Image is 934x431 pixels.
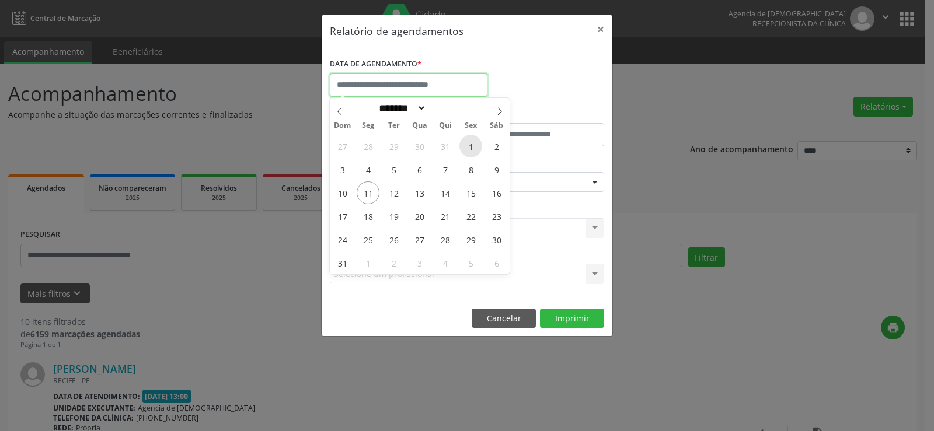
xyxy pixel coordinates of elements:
button: Close [589,15,612,44]
span: Agosto 8, 2025 [459,158,482,181]
span: Agosto 11, 2025 [357,181,379,204]
span: Julho 27, 2025 [331,135,354,157]
span: Agosto 2, 2025 [485,135,508,157]
span: Julho 31, 2025 [434,135,456,157]
span: Setembro 4, 2025 [434,251,456,274]
span: Sex [458,122,484,129]
h5: Relatório de agendamentos [330,23,463,38]
span: Agosto 6, 2025 [408,158,431,181]
span: Agosto 3, 2025 [331,158,354,181]
span: Qua [407,122,433,129]
span: Agosto 28, 2025 [434,228,456,251]
span: Agosto 12, 2025 [382,181,405,204]
span: Agosto 22, 2025 [459,205,482,227]
span: Agosto 1, 2025 [459,135,482,157]
span: Agosto 31, 2025 [331,251,354,274]
span: Seg [356,122,381,129]
span: Agosto 13, 2025 [408,181,431,204]
button: Imprimir [540,309,604,328]
label: DATA DE AGENDAMENTO [330,55,421,73]
span: Sáb [484,122,510,129]
button: Cancelar [472,309,536,328]
span: Julho 28, 2025 [357,135,379,157]
span: Qui [433,122,458,129]
span: Agosto 9, 2025 [485,158,508,181]
span: Agosto 25, 2025 [357,228,379,251]
input: Year [426,102,465,114]
span: Agosto 24, 2025 [331,228,354,251]
span: Ter [381,122,407,129]
span: Agosto 5, 2025 [382,158,405,181]
span: Agosto 30, 2025 [485,228,508,251]
span: Agosto 7, 2025 [434,158,456,181]
label: ATÉ [470,105,604,123]
span: Agosto 20, 2025 [408,205,431,227]
span: Agosto 23, 2025 [485,205,508,227]
span: Agosto 4, 2025 [357,158,379,181]
span: Agosto 19, 2025 [382,205,405,227]
span: Agosto 17, 2025 [331,205,354,227]
span: Agosto 27, 2025 [408,228,431,251]
span: Agosto 16, 2025 [485,181,508,204]
span: Agosto 14, 2025 [434,181,456,204]
span: Setembro 3, 2025 [408,251,431,274]
span: Agosto 18, 2025 [357,205,379,227]
span: Agosto 29, 2025 [459,228,482,251]
span: Julho 30, 2025 [408,135,431,157]
select: Month [375,102,426,114]
span: Agosto 15, 2025 [459,181,482,204]
span: Setembro 6, 2025 [485,251,508,274]
span: Dom [330,122,356,129]
span: Julho 29, 2025 [382,135,405,157]
span: Setembro 2, 2025 [382,251,405,274]
span: Agosto 10, 2025 [331,181,354,204]
span: Setembro 1, 2025 [357,251,379,274]
span: Agosto 26, 2025 [382,228,405,251]
span: Setembro 5, 2025 [459,251,482,274]
span: Agosto 21, 2025 [434,205,456,227]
